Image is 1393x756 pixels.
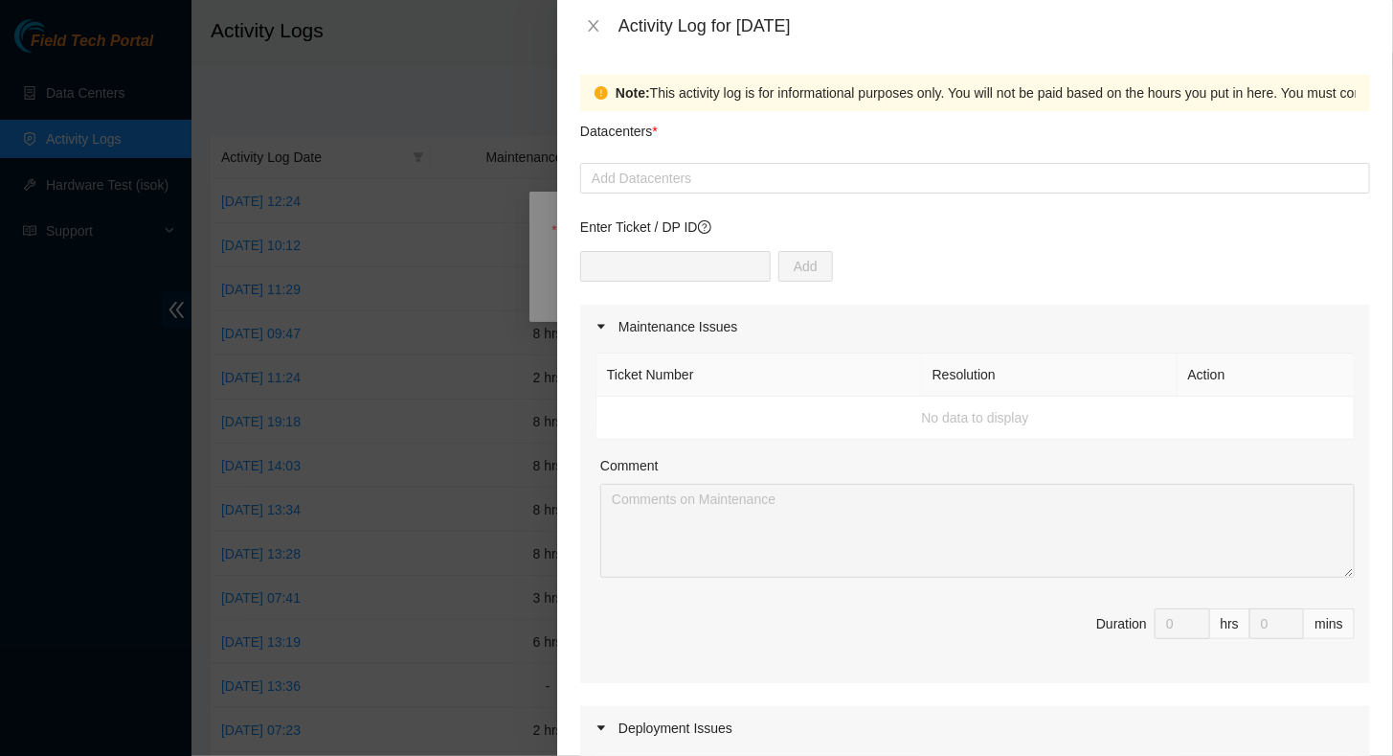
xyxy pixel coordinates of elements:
strong: Note: [616,82,650,103]
div: mins [1304,608,1355,639]
textarea: Comment [600,484,1355,578]
th: Action [1178,354,1355,397]
span: caret-right [595,321,607,332]
p: Enter Ticket / DP ID [580,217,1370,238]
button: Close [580,17,607,35]
div: Duration [1096,613,1147,634]
div: Activity Log for [DATE] [618,15,1370,36]
span: question-circle [698,220,711,234]
th: Resolution [922,354,1178,397]
div: hrs [1210,608,1250,639]
div: Deployment Issues [580,706,1370,750]
span: close [586,18,601,34]
span: caret-right [595,722,607,734]
td: No data to display [596,397,1355,440]
th: Ticket Number [596,354,922,397]
span: exclamation-circle [595,86,608,100]
p: Datacenters [580,111,658,142]
button: Add [778,251,833,282]
label: Comment [600,455,659,476]
div: Maintenance Issues [580,305,1370,349]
